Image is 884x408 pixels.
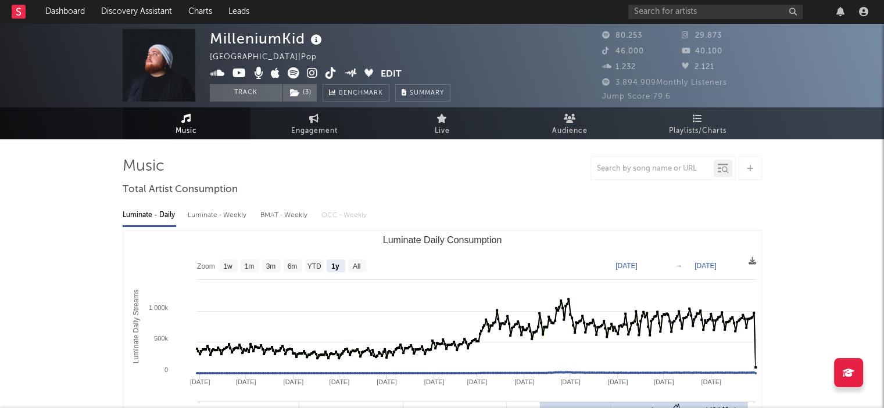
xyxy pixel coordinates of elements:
[154,335,168,342] text: 500k
[682,48,722,55] span: 40.100
[148,304,168,311] text: 1 000k
[682,32,722,39] span: 29.873
[591,164,714,174] input: Search by song name or URL
[250,107,378,139] a: Engagement
[634,107,762,139] a: Playlists/Charts
[266,262,275,270] text: 3m
[210,50,330,64] div: [GEOGRAPHIC_DATA] | Pop
[602,48,644,55] span: 46.000
[552,124,588,138] span: Audience
[132,290,140,363] text: Luminate Daily Streams
[653,378,674,385] text: [DATE]
[244,262,254,270] text: 1m
[395,84,450,102] button: Summary
[435,124,450,138] span: Live
[506,107,634,139] a: Audience
[695,262,717,270] text: [DATE]
[615,262,638,270] text: [DATE]
[514,378,535,385] text: [DATE]
[123,107,250,139] a: Music
[197,262,215,270] text: Zoom
[235,378,256,385] text: [DATE]
[377,378,397,385] text: [DATE]
[188,205,249,225] div: Luminate - Weekly
[560,378,581,385] text: [DATE]
[378,107,506,139] a: Live
[323,84,389,102] a: Benchmark
[164,366,167,373] text: 0
[123,183,238,197] span: Total Artist Consumption
[282,84,317,102] span: ( 3 )
[287,262,297,270] text: 6m
[410,90,444,96] span: Summary
[283,84,317,102] button: (3)
[602,93,671,100] span: Jump Score: 79.6
[329,378,349,385] text: [DATE]
[467,378,487,385] text: [DATE]
[123,205,176,225] div: Luminate - Daily
[602,63,636,71] span: 1.232
[307,262,321,270] text: YTD
[602,79,727,86] span: 3.894.909 Monthly Listeners
[291,124,338,138] span: Engagement
[210,29,325,48] div: MilleniumKid
[260,205,310,225] div: BMAT - Weekly
[607,378,628,385] text: [DATE]
[189,378,210,385] text: [DATE]
[602,32,642,39] span: 80.253
[381,67,402,82] button: Edit
[283,378,303,385] text: [DATE]
[424,378,444,385] text: [DATE]
[339,86,383,100] span: Benchmark
[352,262,360,270] text: All
[682,63,714,71] span: 2.121
[382,235,502,245] text: Luminate Daily Consumption
[223,262,232,270] text: 1w
[628,5,803,19] input: Search for artists
[331,262,339,270] text: 1y
[176,124,197,138] span: Music
[210,84,282,102] button: Track
[669,124,726,138] span: Playlists/Charts
[701,378,721,385] text: [DATE]
[675,262,682,270] text: →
